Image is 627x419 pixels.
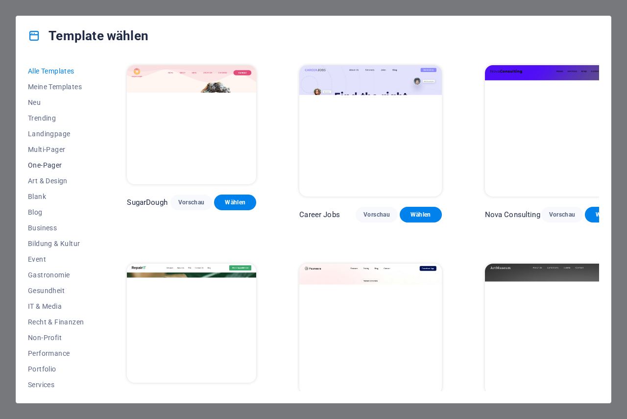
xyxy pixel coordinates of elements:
[222,198,248,206] span: Wählen
[28,204,84,220] button: Blog
[299,65,441,197] img: Career Jobs
[28,330,84,345] button: Non-Profit
[28,302,84,310] span: IT & Media
[28,271,84,279] span: Gastronomie
[28,79,84,95] button: Meine Templates
[28,220,84,236] button: Business
[28,83,84,91] span: Meine Templates
[28,240,84,247] span: Bildung & Kultur
[485,264,627,395] img: Art Museum
[214,195,256,210] button: Wählen
[28,361,84,377] button: Portfolio
[28,177,84,185] span: Art & Design
[28,130,84,138] span: Landingpage
[28,255,84,263] span: Event
[28,298,84,314] button: IT & Media
[28,287,84,295] span: Gesundheit
[485,65,627,197] img: Nova Consulting
[28,193,84,200] span: Blank
[28,114,84,122] span: Trending
[28,318,84,326] span: Recht & Finanzen
[28,349,84,357] span: Performance
[28,110,84,126] button: Trending
[28,67,84,75] span: Alle Templates
[28,126,84,142] button: Landingpage
[363,211,390,219] span: Vorschau
[28,63,84,79] button: Alle Templates
[127,65,256,184] img: SugarDough
[28,334,84,342] span: Non-Profit
[28,224,84,232] span: Business
[28,173,84,189] button: Art & Design
[28,267,84,283] button: Gastronomie
[28,95,84,110] button: Neu
[299,264,441,395] img: Peoneera
[549,211,576,219] span: Vorschau
[28,208,84,216] span: Blog
[356,207,398,222] button: Vorschau
[28,157,84,173] button: One-Pager
[28,381,84,389] span: Services
[28,283,84,298] button: Gesundheit
[408,211,434,219] span: Wählen
[28,146,84,153] span: Multi-Pager
[127,197,167,207] p: SugarDough
[28,377,84,393] button: Services
[28,161,84,169] span: One-Pager
[541,207,583,222] button: Vorschau
[400,207,442,222] button: Wählen
[28,314,84,330] button: Recht & Finanzen
[28,28,148,44] h4: Template wählen
[28,345,84,361] button: Performance
[485,210,540,220] p: Nova Consulting
[593,211,619,219] span: Wählen
[28,99,84,106] span: Neu
[585,207,627,222] button: Wählen
[170,195,213,210] button: Vorschau
[299,210,340,220] p: Career Jobs
[28,189,84,204] button: Blank
[127,264,256,383] img: RepairIT
[28,142,84,157] button: Multi-Pager
[28,251,84,267] button: Event
[28,236,84,251] button: Bildung & Kultur
[178,198,205,206] span: Vorschau
[28,365,84,373] span: Portfolio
